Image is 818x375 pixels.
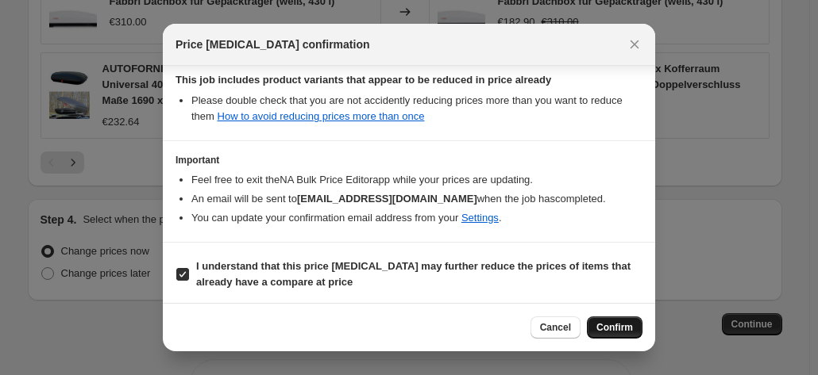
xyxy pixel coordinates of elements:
span: Cancel [540,321,571,334]
li: You can update your confirmation email address from your . [191,210,642,226]
span: Price [MEDICAL_DATA] confirmation [176,36,370,52]
a: How to avoid reducing prices more than once [218,110,425,122]
button: Confirm [587,316,642,339]
span: Confirm [596,321,633,334]
b: This job includes product variants that appear to be reduced in price already [176,74,551,86]
button: Cancel [531,316,581,339]
b: I understand that this price [MEDICAL_DATA] may further reduce the prices of items that already h... [196,260,631,288]
a: Settings [461,212,499,224]
button: Close [623,33,646,55]
li: Please double check that you are not accidently reducing prices more than you want to reduce them [191,93,642,124]
li: Feel free to exit the NA Bulk Price Editor app while your prices are updating. [191,172,642,188]
li: An email will be sent to when the job has completed . [191,191,642,207]
h3: Important [176,154,642,166]
b: [EMAIL_ADDRESS][DOMAIN_NAME] [297,193,477,205]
